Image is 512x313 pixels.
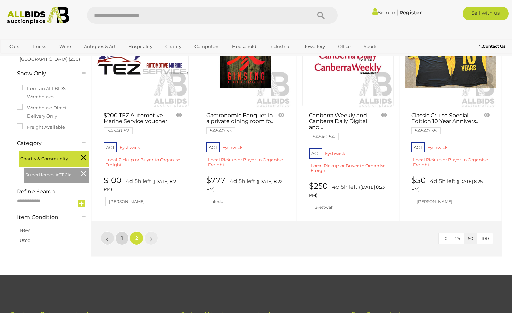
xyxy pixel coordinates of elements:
[265,41,295,52] a: Industrial
[372,9,395,16] a: Sign In
[80,41,120,52] a: Antiques & Art
[228,41,261,52] a: Household
[463,7,509,20] a: Sell with us
[399,9,422,16] a: Register
[124,41,157,52] a: Hospitality
[121,235,123,241] span: 1
[20,237,31,243] a: Used
[101,231,114,245] a: «
[55,41,76,52] a: Wine
[411,112,478,133] a: Classic Cruise Special Edition 10 Year Annivers.. 54540-55
[309,146,389,179] a: ACT Fyshwick Local Pickup or Buyer to Organise Freight
[451,233,464,244] button: 25
[300,41,329,52] a: Jewellery
[359,41,382,52] a: Sports
[396,8,398,16] span: |
[27,41,50,52] a: Trucks
[200,17,291,108] a: Gastronomic Banquet in a private dining room for 12 at Ginseng at Hellenic Club
[309,112,376,140] a: Canberra Weekly and Canberra Daily Digital and .. 54540-54
[20,56,80,62] a: [GEOGRAPHIC_DATA] (200)
[5,53,62,64] a: [GEOGRAPHIC_DATA]
[17,85,84,101] label: Items in ALLBIDS Warehouses
[17,123,65,131] label: Freight Available
[4,7,73,24] img: Allbids.com.au
[206,140,286,173] a: ACT Fyshwick Local Pickup or Buyer to Organise Freight
[130,231,143,245] a: 2
[411,140,491,173] a: ACT Fyshwick Local Pickup or Buyer to Organise Freight
[104,112,170,133] a: $200 TEZ Automotive Marine Service Voucher 54540-52
[20,153,71,163] span: Charity & Community Auctions
[206,112,273,133] a: Gastronomic Banquet in a private dining room fo.. 54540-53
[17,189,89,195] h4: Refine Search
[144,231,158,245] a: »
[304,7,338,24] button: Search
[17,140,71,146] h4: Category
[405,17,496,108] a: Classic Cruise Special Edition 10 Year Anniversary Racing style Shirt Signed By Raiders #10 Joe T...
[190,41,224,52] a: Computers
[115,231,129,245] a: 1
[443,236,448,241] span: 10
[468,236,473,241] span: 50
[479,43,507,50] a: Contact Us
[309,182,389,212] a: $250 4d 5h left ([DATE] 8:23 PM) Brettwah
[25,169,76,179] span: SuperHeroes ACT Classic Cruise Auction
[333,41,355,52] a: Office
[455,236,460,241] span: 25
[302,17,394,108] a: Canberra Weekly and Canberra Daily Digital and Print Advertising Package - Valued at $2500
[104,140,184,173] a: ACT Fyshwick Local Pickup or Buyer to Organise Freight
[161,41,186,52] a: Charity
[479,44,505,49] b: Contact Us
[20,227,30,233] a: New
[206,176,286,206] a: $777 4d 5h left ([DATE] 8:22 PM) alexlui
[464,233,477,244] button: 50
[104,176,184,206] a: $100 4d 5h left ([DATE] 8:21 PM) [PERSON_NAME]
[17,70,71,77] h4: Show Only
[97,17,189,108] a: $200 TEZ Automotive Marine Service Voucher
[17,104,84,120] label: Warehouse Direct - Delivery Only
[17,214,71,221] h4: Item Condition
[135,235,138,241] span: 2
[5,41,23,52] a: Cars
[481,236,489,241] span: 100
[439,233,452,244] button: 10
[411,176,491,206] a: $50 4d 5h left ([DATE] 8:25 PM) [PERSON_NAME]
[477,233,493,244] button: 100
